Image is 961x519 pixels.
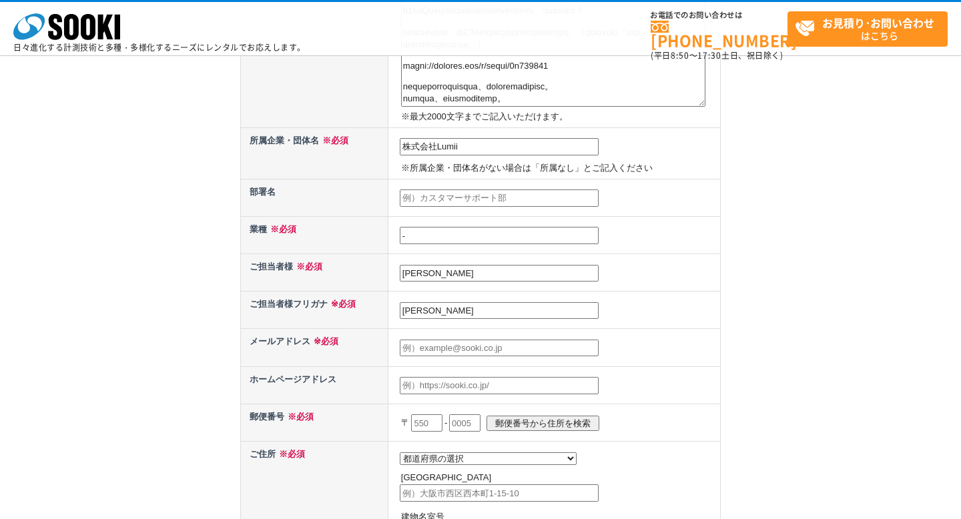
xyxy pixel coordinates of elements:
[401,471,717,485] p: [GEOGRAPHIC_DATA]
[241,404,388,441] th: 郵便番号
[697,49,721,61] span: 17:30
[310,336,338,346] span: ※必須
[241,329,388,366] th: メールアドレス
[822,15,934,31] strong: お見積り･お問い合わせ
[241,216,388,253] th: 業種
[400,227,599,244] input: 業種不明の場合、事業内容を記載ください
[241,366,388,404] th: ホームページアドレス
[284,412,314,422] span: ※必須
[651,49,783,61] span: (平日 ～ 土日、祝日除く)
[241,127,388,179] th: 所属企業・団体名
[787,11,948,47] a: お見積り･お問い合わせはこちら
[13,43,306,51] p: 日々進化する計測技術と多種・多様化するニーズにレンタルでお応えします。
[401,161,717,175] p: ※所属企業・団体名がない場合は「所属なし」とご記入ください
[293,262,322,272] span: ※必須
[328,299,356,309] span: ※必須
[671,49,689,61] span: 8:50
[400,340,599,357] input: 例）example@sooki.co.jp
[400,377,599,394] input: 例）https://sooki.co.jp/
[241,254,388,292] th: ご担当者様
[400,138,599,155] input: 例）株式会社ソーキ
[651,11,787,19] span: お電話でのお問い合わせは
[651,21,787,48] a: [PHONE_NUMBER]
[241,292,388,329] th: ご担当者様フリガナ
[400,484,599,502] input: 例）大阪市西区西本町1-15-10
[401,408,717,438] p: 〒 -
[401,110,717,124] p: ※最大2000文字までご記入いただけます。
[400,189,599,207] input: 例）カスタマーサポート部
[276,449,305,459] span: ※必須
[400,265,599,282] input: 例）創紀 太郎
[267,224,296,234] span: ※必須
[795,12,947,45] span: はこちら
[449,414,480,432] input: 0005
[411,414,442,432] input: 550
[241,179,388,216] th: 部署名
[400,302,599,320] input: 例）ソーキ タロウ
[487,416,599,431] input: 郵便番号から住所を検索
[319,135,348,145] span: ※必須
